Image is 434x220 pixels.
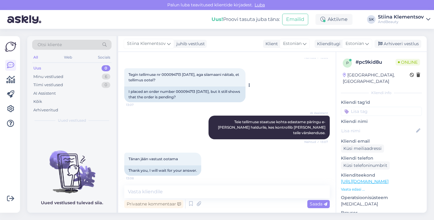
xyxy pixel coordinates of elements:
span: Stiina Klementsov [127,40,166,47]
input: Lisa nimi [341,127,415,134]
div: Arhiveeri vestlus [375,40,421,48]
div: Privaatne kommentaar [124,200,183,208]
p: Operatsioonisüsteem [341,195,422,201]
div: Klient [263,41,278,47]
span: Uued vestlused [58,118,86,123]
div: Klienditugi [315,41,340,47]
span: p [346,61,349,65]
div: Kliendi info [341,90,422,96]
div: Web [63,53,73,61]
div: [GEOGRAPHIC_DATA], [GEOGRAPHIC_DATA] [343,72,410,85]
div: Kõik [33,99,42,105]
div: SK [367,15,376,24]
img: Askly Logo [5,41,16,52]
div: Küsi telefoninumbrit [341,161,390,170]
div: AndBeauty [378,19,424,24]
span: 13:08 [126,176,149,181]
span: Estonian [283,40,302,47]
b: Uus! [212,16,223,22]
div: Socials [97,53,112,61]
div: 0 [102,65,110,71]
div: juhib vestlust [174,41,205,47]
span: 13:07 [126,103,149,107]
p: Kliendi email [341,138,422,144]
span: Saada [310,201,327,207]
div: 6 [102,74,110,80]
div: Tiimi vestlused [33,82,63,88]
span: Luba [253,2,267,8]
p: Kliendi telefon [341,155,422,161]
p: Vaata edasi ... [341,187,422,192]
div: # pc9kid8u [356,59,396,66]
p: Kliendi nimi [341,118,422,125]
div: Proovi tasuta juba täna: [212,16,280,23]
div: Stiina Klementsov [378,15,424,19]
div: AI Assistent [33,90,56,96]
div: Thank you, I will wait for your answer. [124,165,201,176]
p: Kliendi tag'id [341,99,422,106]
span: Tänan jään vastust ootama [129,157,178,161]
div: Minu vestlused [33,74,63,80]
div: 0 [102,82,110,88]
div: Aktiivne [315,14,352,25]
span: AI Assistent [305,111,328,115]
span: Online [396,59,420,66]
p: Klienditeekond [341,172,422,178]
span: Tegin tellimuse nr 000094713 [DATE], aga siiamaani näitab, et tellimus ootel? [129,72,240,82]
span: Estonian [346,40,364,47]
button: Emailid [282,14,308,25]
span: Teie tellimuse staatuse kohta edastame päringu e-[PERSON_NAME] haldurile, kes kontrollib [PERSON_... [218,120,326,135]
p: Uued vestlused tulevad siia. [41,200,103,206]
p: Brauser [341,210,422,216]
div: Uus [33,65,41,71]
div: I placed an order number 000094713 [DATE], but it still shows that the order is pending? [124,86,245,102]
input: Lisa tag [341,107,422,116]
span: Nähtud ✓ 13:07 [304,140,328,144]
p: [MEDICAL_DATA] [341,201,422,207]
span: Otsi kliente [38,42,62,48]
a: [URL][DOMAIN_NAME] [341,179,389,184]
img: No chats [27,140,116,194]
div: Küsi meiliaadressi [341,144,384,153]
div: Arhiveeritud [33,107,58,113]
div: All [32,53,39,61]
a: Stiina KlementsovAndBeauty [378,15,430,24]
